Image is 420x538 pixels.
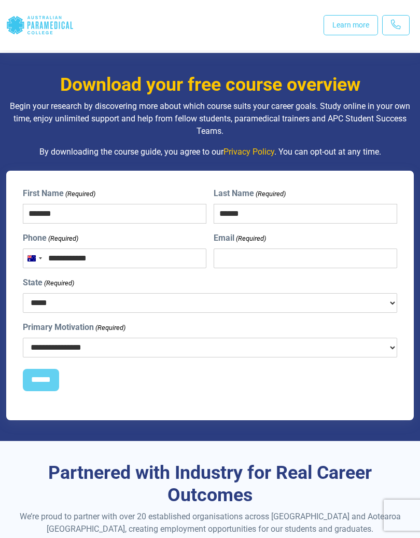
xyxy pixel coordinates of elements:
[235,233,267,244] span: (Required)
[324,15,378,35] a: Learn more
[6,74,414,96] h3: Download your free course overview
[48,233,79,244] span: (Required)
[95,323,126,333] span: (Required)
[23,232,78,244] label: Phone
[23,249,45,268] button: Selected country
[6,511,414,535] p: We’re proud to partner with over 20 established organisations across [GEOGRAPHIC_DATA] and Aotear...
[214,232,266,244] label: Email
[255,189,286,199] span: (Required)
[223,147,274,157] a: Privacy Policy
[23,321,125,334] label: Primary Motivation
[65,189,96,199] span: (Required)
[23,277,74,289] label: State
[214,187,286,200] label: Last Name
[44,278,75,288] span: (Required)
[6,146,414,158] p: By downloading the course guide, you agree to our . You can opt-out at any time.
[6,8,74,42] div: Australian Paramedical College
[6,100,414,137] p: Begin your research by discovering more about which course suits your career goals. Study online ...
[6,462,414,506] h3: Partnered with Industry for Real Career Outcomes
[23,187,95,200] label: First Name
